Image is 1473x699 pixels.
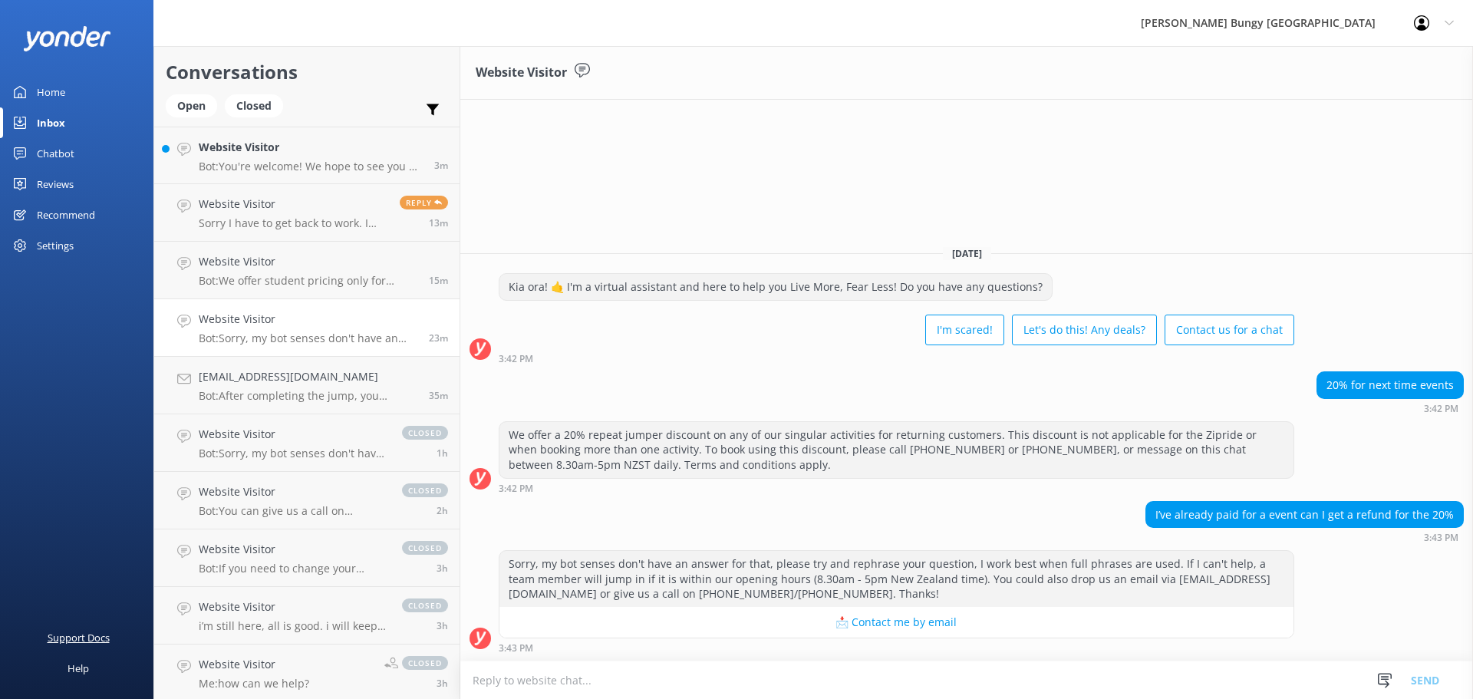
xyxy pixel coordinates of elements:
span: Aug 25 2025 04:03pm (UTC +12:00) Pacific/Auckland [434,159,448,172]
span: closed [402,426,448,440]
strong: 3:42 PM [499,354,533,364]
p: Bot: You're welcome! We hope to see you at one of our [PERSON_NAME] locations soon! [199,160,423,173]
a: Website Visitori’m still here, all is good. i will keep my 2:40pm appointment as I am now going o... [154,587,460,645]
h4: Website Visitor [199,311,417,328]
a: Open [166,97,225,114]
div: Sorry, my bot senses don't have an answer for that, please try and rephrase your question, I work... [499,551,1293,607]
h4: Website Visitor [199,541,387,558]
span: Aug 25 2025 03:43pm (UTC +12:00) Pacific/Auckland [429,331,448,345]
div: Chatbot [37,138,74,169]
div: Aug 25 2025 03:42pm (UTC +12:00) Pacific/Auckland [499,353,1294,364]
a: Website VisitorBot:If you need to change your booking, please give us a call on [PHONE_NUMBER], [... [154,529,460,587]
p: Bot: We offer student pricing only for students studying in domestic NZ institutions. An Australi... [199,274,417,288]
span: Aug 25 2025 02:02pm (UTC +12:00) Pacific/Auckland [437,504,448,517]
p: Bot: You can give us a call on [PHONE_NUMBER] or [PHONE_NUMBER] to chat with a crew member. Our o... [199,504,387,518]
span: closed [402,656,448,670]
a: Website VisitorBot:We offer student pricing only for students studying in domestic NZ institution... [154,242,460,299]
div: Aug 25 2025 03:42pm (UTC +12:00) Pacific/Auckland [1316,403,1464,414]
h3: Website Visitor [476,63,567,83]
span: closed [402,483,448,497]
strong: 3:42 PM [499,484,533,493]
div: 20% for next time events [1317,372,1463,398]
span: Aug 25 2025 03:31pm (UTC +12:00) Pacific/Auckland [429,389,448,402]
a: Closed [225,97,291,114]
div: Reviews [37,169,74,199]
span: [DATE] [943,247,991,260]
span: Aug 25 2025 03:51pm (UTC +12:00) Pacific/Auckland [429,274,448,287]
div: Open [166,94,217,117]
span: Reply [400,196,448,209]
h4: Website Visitor [199,196,388,213]
p: Bot: If you need to change your booking, please give us a call on [PHONE_NUMBER], [PHONE_NUMBER] ... [199,562,387,575]
strong: 3:43 PM [499,644,533,653]
span: Aug 25 2025 03:53pm (UTC +12:00) Pacific/Auckland [429,216,448,229]
p: Bot: Sorry, my bot senses don't have an answer for that, please try and rephrase your question, I... [199,331,417,345]
p: i’m still here, all is good. i will keep my 2:40pm appointment as I am now going on the luge 😊 [199,619,387,633]
button: Contact us for a chat [1165,315,1294,345]
p: Bot: After completing the jump, you receive a free t-shirt, which serves as a "certificate" of yo... [199,389,417,403]
span: Aug 25 2025 12:56pm (UTC +12:00) Pacific/Auckland [437,619,448,632]
div: Home [37,77,65,107]
div: I’ve already paid for a event can I get a refund for the 20% [1146,502,1463,528]
div: Recommend [37,199,95,230]
span: Aug 25 2025 12:45pm (UTC +12:00) Pacific/Auckland [437,677,448,690]
h4: Website Visitor [199,598,387,615]
h4: Website Visitor [199,139,423,156]
div: Settings [37,230,74,261]
div: Aug 25 2025 03:42pm (UTC +12:00) Pacific/Auckland [499,483,1294,493]
div: Aug 25 2025 03:43pm (UTC +12:00) Pacific/Auckland [499,642,1294,653]
a: Website VisitorBot:Sorry, my bot senses don't have an answer for that, please try and rephrase yo... [154,414,460,472]
strong: 3:42 PM [1424,404,1458,414]
div: Closed [225,94,283,117]
a: Website VisitorBot:You're welcome! We hope to see you at one of our [PERSON_NAME] locations soon!3m [154,127,460,184]
div: We offer a 20% repeat jumper discount on any of our singular activities for returning customers. ... [499,422,1293,478]
p: Bot: Sorry, my bot senses don't have an answer for that, please try and rephrase your question, I... [199,447,387,460]
span: Aug 25 2025 02:09pm (UTC +12:00) Pacific/Auckland [437,447,448,460]
div: Aug 25 2025 03:43pm (UTC +12:00) Pacific/Auckland [1145,532,1464,542]
strong: 3:43 PM [1424,533,1458,542]
p: Me: how can we help? [199,677,309,691]
div: Inbox [37,107,65,138]
h2: Conversations [166,58,448,87]
span: closed [402,598,448,612]
p: Sorry I have to get back to work. I will try to find time to call [DATE] [199,216,388,230]
h4: Website Visitor [199,483,387,500]
a: [EMAIL_ADDRESS][DOMAIN_NAME]Bot:After completing the jump, you receive a free t-shirt, which serv... [154,357,460,414]
a: Website VisitorBot:Sorry, my bot senses don't have an answer for that, please try and rephrase yo... [154,299,460,357]
button: Let's do this! Any deals? [1012,315,1157,345]
div: Kia ora! 🤙 I'm a virtual assistant and here to help you Live More, Fear Less! Do you have any que... [499,274,1052,300]
button: 📩 Contact me by email [499,607,1293,638]
button: I'm scared! [925,315,1004,345]
div: Help [68,653,89,684]
div: Support Docs [48,622,110,653]
h4: Website Visitor [199,253,417,270]
h4: Website Visitor [199,426,387,443]
span: Aug 25 2025 12:57pm (UTC +12:00) Pacific/Auckland [437,562,448,575]
h4: [EMAIL_ADDRESS][DOMAIN_NAME] [199,368,417,385]
span: closed [402,541,448,555]
a: Website VisitorSorry I have to get back to work. I will try to find time to call [DATE]Reply13m [154,184,460,242]
img: yonder-white-logo.png [23,26,111,51]
a: Website VisitorBot:You can give us a call on [PHONE_NUMBER] or [PHONE_NUMBER] to chat with a crew... [154,472,460,529]
h4: Website Visitor [199,656,309,673]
